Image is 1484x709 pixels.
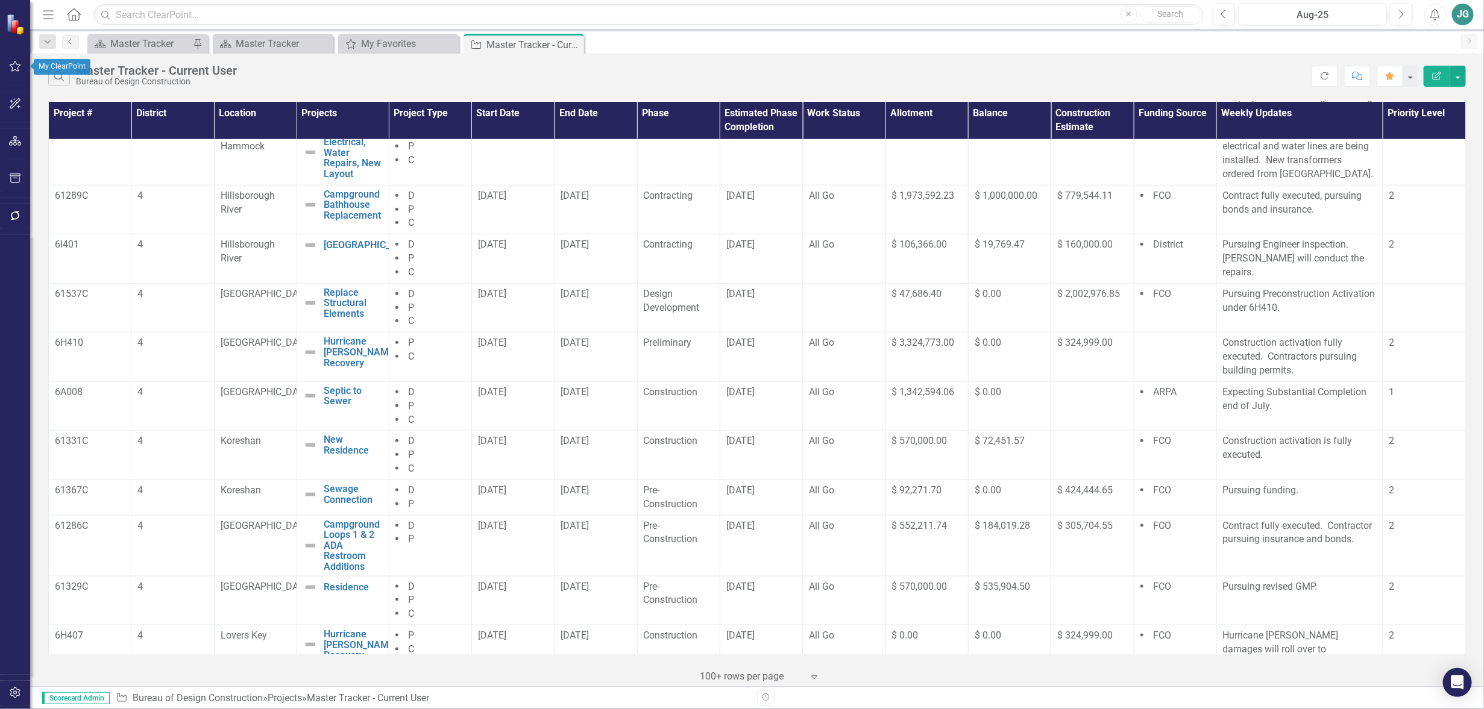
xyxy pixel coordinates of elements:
td: Double-Click to Edit [1216,234,1383,284]
a: Campground Electrical, Water Repairs, New Layout [324,126,383,179]
td: Double-Click to Edit [389,431,471,480]
td: Double-Click to Edit [555,234,637,284]
td: Double-Click to Edit [968,333,1051,382]
span: $ 0.00 [975,337,1001,348]
td: Double-Click to Edit [803,431,885,480]
td: Double-Click to Edit [555,122,637,185]
img: Not Defined [303,637,318,652]
span: [DATE] [478,239,506,250]
td: Double-Click to Edit [720,122,802,185]
a: Bureau of Design Construction [133,692,263,704]
span: 4 [137,386,143,398]
td: Double-Click to Edit [1383,576,1465,625]
td: Double-Click to Edit [637,333,720,382]
p: 61289C [55,189,125,203]
span: C [409,266,415,278]
td: Double-Click to Edit [1051,431,1134,480]
span: 2 [1389,190,1395,201]
td: Double-Click to Edit [720,185,802,234]
a: Residence [324,582,383,593]
span: Hillsborough River [221,239,275,264]
td: Double-Click to Edit [803,625,885,675]
td: Double-Click to Edit [1216,576,1383,625]
td: Double-Click to Edit [131,185,214,234]
td: Double-Click to Edit [1216,333,1383,382]
td: Double-Click to Edit Right Click for Context Menu [297,333,389,382]
span: [DATE] [561,386,589,398]
td: Double-Click to Edit [49,234,131,284]
td: Double-Click to Edit [885,234,968,284]
button: JG [1452,4,1474,25]
td: Double-Click to Edit [49,185,131,234]
span: Contracting [644,190,693,201]
a: My Favorites [341,36,456,51]
td: Double-Click to Edit [49,625,131,675]
span: 4 [137,190,143,201]
span: All Go [809,190,834,201]
td: Double-Click to Edit [968,625,1051,675]
td: Double-Click to Edit [1051,479,1134,515]
span: D [409,239,415,250]
img: Not Defined [303,296,318,310]
td: Double-Click to Edit [720,381,802,431]
td: Double-Click to Edit [1383,122,1465,185]
td: Double-Click to Edit [471,381,554,431]
td: Double-Click to Edit [1051,122,1134,185]
div: My ClearPoint [34,59,90,75]
td: Double-Click to Edit [720,625,802,675]
td: Double-Click to Edit [1216,625,1383,675]
td: Double-Click to Edit [1383,234,1465,284]
td: Double-Click to Edit [1383,333,1465,382]
td: Double-Click to Edit [1134,122,1216,185]
td: Double-Click to Edit [1134,185,1216,234]
a: Replace Structural Elements [324,287,383,319]
span: C [409,315,415,326]
span: 2 [1389,337,1395,348]
span: [DATE] [478,386,506,398]
td: Double-Click to Edit [720,479,802,515]
td: Double-Click to Edit [49,576,131,625]
td: Double-Click to Edit [555,185,637,234]
span: C [409,154,415,166]
td: Double-Click to Edit [49,431,131,480]
td: Double-Click to Edit [555,625,637,675]
td: Double-Click to Edit [968,185,1051,234]
p: 6H410 [55,336,125,350]
td: Double-Click to Edit [49,479,131,515]
td: Double-Click to Edit Right Click for Context Menu [297,283,389,333]
span: Scorecard Admin [42,692,110,704]
td: Double-Click to Edit [471,625,554,675]
td: Double-Click to Edit Right Click for Context Menu [297,381,389,431]
td: Double-Click to Edit [1051,515,1134,576]
td: Double-Click to Edit [1383,479,1465,515]
td: Double-Click to Edit [720,431,802,480]
td: Double-Click to Edit [214,234,297,284]
div: My Favorites [361,36,456,51]
td: Double-Click to Edit [555,515,637,576]
td: Double-Click to Edit [131,576,214,625]
td: Double-Click to Edit [555,431,637,480]
td: Double-Click to Edit [803,515,885,576]
td: Double-Click to Edit [1134,625,1216,675]
td: Double-Click to Edit Right Click for Context Menu [297,625,389,675]
td: Double-Click to Edit [968,515,1051,576]
td: Double-Click to Edit [1051,381,1134,431]
td: Double-Click to Edit [131,625,214,675]
td: Double-Click to Edit [1383,431,1465,480]
div: Bureau of Design Construction [76,77,237,86]
span: $ 1,973,592.23 [892,190,955,201]
img: Not Defined [303,487,318,502]
td: Double-Click to Edit [1134,333,1216,382]
img: Not Defined [303,580,318,595]
span: $ 47,686.40 [892,288,942,299]
td: Double-Click to Edit [637,625,720,675]
td: Double-Click to Edit [471,234,554,284]
td: Double-Click to Edit [885,576,968,625]
td: Double-Click to Edit [885,479,968,515]
span: $ 106,366.00 [892,239,948,250]
td: Double-Click to Edit [1383,381,1465,431]
span: $ 1,000,000.00 [975,190,1037,201]
td: Double-Click to Edit [49,283,131,333]
p: 61537C [55,287,125,301]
